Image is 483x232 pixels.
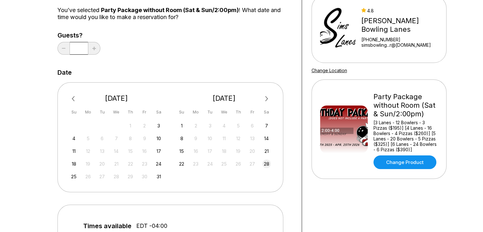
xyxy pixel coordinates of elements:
[262,160,271,168] div: Choose Saturday, February 28th, 2026
[126,160,135,168] div: Not available Thursday, January 22nd, 2026
[361,8,443,13] div: 4.8
[178,147,186,155] div: Choose Sunday, February 15th, 2026
[234,108,243,116] div: Th
[191,147,200,155] div: Not available Monday, February 16th, 2026
[361,42,443,48] a: simsbowling...r@[DOMAIN_NAME]
[98,160,106,168] div: Not available Tuesday, January 20th, 2026
[69,121,164,181] div: month 2026-01
[57,32,100,39] label: Guests?
[220,160,228,168] div: Not available Wednesday, February 25th, 2026
[191,121,200,130] div: Not available Monday, February 2nd, 2026
[140,172,149,181] div: Not available Friday, January 30th, 2026
[57,69,72,76] label: Date
[126,147,135,155] div: Not available Thursday, January 15th, 2026
[154,121,163,130] div: Choose Saturday, January 3rd, 2026
[262,147,271,155] div: Choose Saturday, February 21st, 2026
[154,147,163,155] div: Choose Saturday, January 17th, 2026
[84,172,92,181] div: Not available Monday, January 26th, 2026
[191,134,200,143] div: Not available Monday, February 9th, 2026
[178,108,186,116] div: Su
[70,160,78,168] div: Choose Sunday, January 18th, 2026
[84,147,92,155] div: Not available Monday, January 12th, 2026
[98,134,106,143] div: Not available Tuesday, January 6th, 2026
[373,155,436,169] a: Change Product
[206,121,214,130] div: Not available Tuesday, February 3rd, 2026
[178,121,186,130] div: Choose Sunday, February 1st, 2026
[126,134,135,143] div: Not available Thursday, January 8th, 2026
[83,222,131,229] span: Times available
[220,108,228,116] div: We
[206,108,214,116] div: Tu
[234,147,243,155] div: Not available Thursday, February 19th, 2026
[234,134,243,143] div: Not available Thursday, February 12th, 2026
[262,134,271,143] div: Choose Saturday, February 14th, 2026
[320,5,356,53] img: Sims Bowling Lanes
[154,172,163,181] div: Choose Saturday, January 31st, 2026
[248,108,257,116] div: Fr
[70,172,78,181] div: Choose Sunday, January 25th, 2026
[191,108,200,116] div: Mo
[220,134,228,143] div: Not available Wednesday, February 11th, 2026
[140,121,149,130] div: Not available Friday, January 2nd, 2026
[361,37,443,42] div: [PHONE_NUMBER]
[67,94,166,103] div: [DATE]
[84,160,92,168] div: Not available Monday, January 19th, 2026
[126,108,135,116] div: Th
[101,7,239,13] span: Party Package without Room (Sat & Sun/2:00pm)
[220,147,228,155] div: Not available Wednesday, February 18th, 2026
[234,160,243,168] div: Not available Thursday, February 26th, 2026
[69,94,79,104] button: Previous Month
[262,121,271,130] div: Choose Saturday, February 7th, 2026
[112,172,121,181] div: Not available Wednesday, January 28th, 2026
[112,147,121,155] div: Not available Wednesday, January 14th, 2026
[154,160,163,168] div: Choose Saturday, January 24th, 2026
[126,172,135,181] div: Not available Thursday, January 29th, 2026
[70,134,78,143] div: Choose Sunday, January 4th, 2026
[262,94,272,104] button: Next Month
[70,108,78,116] div: Su
[361,17,443,34] div: [PERSON_NAME] Bowling Lanes
[178,160,186,168] div: Choose Sunday, February 22nd, 2026
[320,106,368,153] img: Party Package without Room (Sat & Sun/2:00pm)
[84,108,92,116] div: Mo
[248,160,257,168] div: Not available Friday, February 27th, 2026
[191,160,200,168] div: Not available Monday, February 23rd, 2026
[140,147,149,155] div: Not available Friday, January 16th, 2026
[154,134,163,143] div: Choose Saturday, January 10th, 2026
[248,134,257,143] div: Not available Friday, February 13th, 2026
[140,134,149,143] div: Not available Friday, January 9th, 2026
[178,134,186,143] div: Choose Sunday, February 8th, 2026
[206,134,214,143] div: Not available Tuesday, February 10th, 2026
[98,108,106,116] div: Tu
[373,120,438,152] div: [3 Lanes - 12 Bowlers - 3 Pizzas ($195)] [4 Lanes - 16 Bowlers - 4 Pizzas ($260)] [5 Lanes - 20 B...
[262,108,271,116] div: Sa
[154,108,163,116] div: Sa
[234,121,243,130] div: Not available Thursday, February 5th, 2026
[112,134,121,143] div: Not available Wednesday, January 7th, 2026
[84,134,92,143] div: Not available Monday, January 5th, 2026
[98,172,106,181] div: Not available Tuesday, January 27th, 2026
[373,92,438,118] div: Party Package without Room (Sat & Sun/2:00pm)
[248,121,257,130] div: Not available Friday, February 6th, 2026
[140,160,149,168] div: Not available Friday, January 23rd, 2026
[206,160,214,168] div: Not available Tuesday, February 24th, 2026
[57,7,292,21] div: You’ve selected ! What date and time would you like to make a reservation for?
[248,147,257,155] div: Not available Friday, February 20th, 2026
[140,108,149,116] div: Fr
[98,147,106,155] div: Not available Tuesday, January 13th, 2026
[312,68,347,73] a: Change Location
[220,121,228,130] div: Not available Wednesday, February 4th, 2026
[70,147,78,155] div: Choose Sunday, January 11th, 2026
[126,121,135,130] div: Not available Thursday, January 1st, 2026
[175,94,273,103] div: [DATE]
[177,121,272,168] div: month 2026-02
[206,147,214,155] div: Not available Tuesday, February 17th, 2026
[112,108,121,116] div: We
[112,160,121,168] div: Not available Wednesday, January 21st, 2026
[136,222,167,229] span: EDT -04:00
